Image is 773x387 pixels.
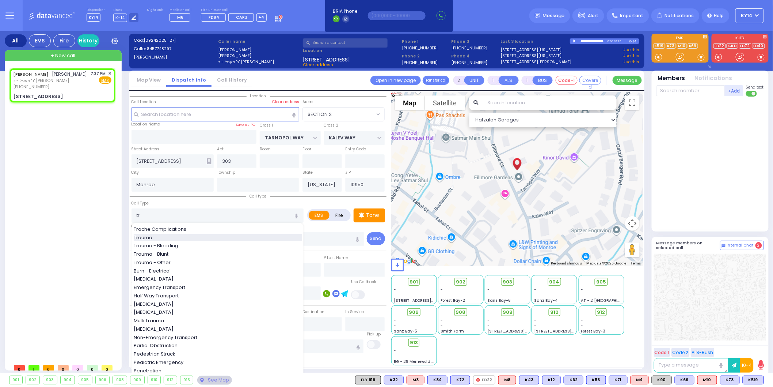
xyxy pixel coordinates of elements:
[451,60,487,65] label: [PHONE_NUMBER]
[402,60,438,65] label: [PHONE_NUMBER]
[134,292,181,300] span: Half Way Transport
[134,46,216,52] label: Caller:
[259,14,264,20] span: +4
[197,376,232,385] div: See map
[91,71,106,76] span: 7:37 PM
[28,365,39,371] span: 1
[13,84,49,90] span: [PHONE_NUMBER]
[51,52,75,59] span: + New call
[402,45,438,50] label: [PHONE_NUMBER]
[272,99,299,105] label: Clear address
[622,47,639,53] a: Use this
[614,37,615,45] div: /
[508,154,526,182] div: MOSHE HERSH KLEIN
[427,376,448,384] div: K84
[488,287,490,292] span: -
[78,376,92,384] div: 905
[665,12,694,19] span: Notifications
[368,11,426,20] input: (000)000-00000
[134,317,167,324] span: Multi Trauma
[720,376,740,384] div: K73
[740,358,754,373] button: 10-4
[543,12,565,19] span: Message
[247,93,270,99] span: Location
[483,95,617,110] input: Search location
[691,348,715,357] button: ALS-Rush
[134,226,189,233] span: Trache Complications
[43,376,57,384] div: 903
[735,8,764,23] button: KY14
[755,242,762,249] span: 2
[581,328,606,334] span: Forest Bay-3
[134,301,176,308] span: [MEDICAL_DATA]
[503,278,513,286] span: 903
[113,376,127,384] div: 908
[564,376,583,384] div: BLS
[108,71,111,77] span: ✕
[14,365,25,371] span: 0
[345,146,366,152] label: Entry Code
[394,292,396,298] span: -
[333,8,357,15] span: BRIA Phone
[697,376,717,384] div: M10
[355,376,381,384] div: FLY 919
[302,107,385,121] span: SECTION 2
[164,376,177,384] div: 912
[72,365,83,371] span: 0
[303,108,374,121] span: SECTION 2
[324,255,348,261] label: P Last Name
[607,37,614,45] div: 0:00
[581,287,583,292] span: -
[13,71,49,77] a: [PERSON_NAME]
[52,71,87,77] span: [PERSON_NAME]
[534,318,537,323] span: -
[743,376,764,384] div: BLS
[519,376,539,384] div: K43
[394,287,396,292] span: -
[147,8,163,12] label: Night unit
[609,376,628,384] div: BLS
[746,84,764,90] span: Send text
[217,146,224,152] label: Apt
[402,53,449,59] span: Phone 2
[180,376,193,384] div: 913
[609,376,628,384] div: K71
[498,376,516,384] div: M8
[389,86,405,101] div: 906
[451,53,498,59] span: Phone 4
[260,123,273,128] label: Cross 1
[631,376,649,384] div: M4
[402,38,449,45] span: Phone 1
[134,267,173,275] span: Burn - Electrical
[464,76,484,85] button: UNIT
[131,76,166,83] a: Map View
[451,45,487,50] label: [PHONE_NUMBER]
[132,200,149,206] label: Call Type
[695,74,732,83] button: Notifications
[134,334,200,341] span: Non-Emergency Transport
[564,376,583,384] div: K62
[302,170,313,176] label: State
[631,376,649,384] div: ALS
[212,76,252,83] a: Call History
[656,85,725,96] input: Search member
[370,76,421,85] a: Open in new page
[622,59,639,65] a: Use this
[395,95,425,110] button: Show street map
[367,331,381,337] label: Pick up
[476,378,480,382] img: red-radio-icon.svg
[134,326,176,333] span: [MEDICAL_DATA]
[534,292,537,298] span: -
[201,8,267,12] label: Fire units on call
[134,342,180,349] span: Partial Obstruction
[43,365,54,371] span: 0
[620,12,643,19] span: Important
[500,47,561,53] a: [STREET_ADDRESS][US_STATE]
[303,38,387,48] input: Search a contact
[450,376,470,384] div: BLS
[384,376,404,384] div: K32
[615,37,622,45] div: 0:23
[727,43,738,49] a: KJFD
[581,292,583,298] span: -
[743,376,764,384] div: K519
